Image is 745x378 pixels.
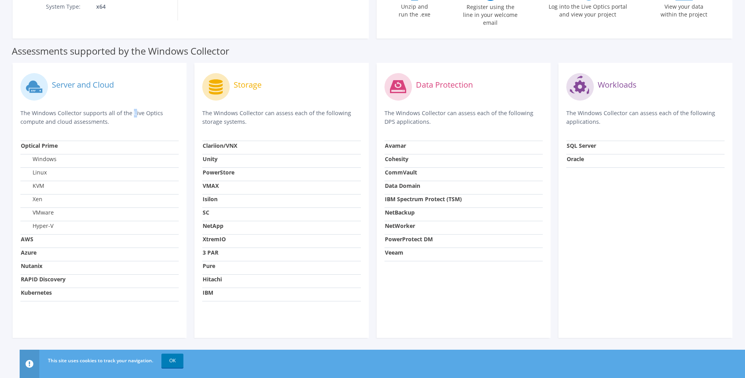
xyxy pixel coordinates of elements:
[385,142,406,149] strong: Avamar
[384,109,543,126] p: The Windows Collector can assess each of the following DPS applications.
[21,209,54,217] label: VMware
[203,169,234,176] strong: PowerStore
[385,195,462,203] strong: IBM Spectrum Protect (TSM)
[20,109,179,126] p: The Windows Collector supports all of the Live Optics compute and cloud assessments.
[203,195,218,203] strong: Isilon
[21,249,37,256] strong: Azure
[203,209,209,216] strong: SC
[48,357,153,364] span: This site uses cookies to track your navigation.
[12,47,229,55] label: Assessments supported by the Windows Collector
[385,235,433,243] strong: PowerProtect DM
[203,235,226,243] strong: XtremIO
[203,155,218,163] strong: Unity
[203,249,218,256] strong: 3 PAR
[202,109,361,126] p: The Windows Collector can assess each of the following storage systems.
[567,142,596,149] strong: SQL Server
[21,289,52,296] strong: Kubernetes
[566,109,725,126] p: The Windows Collector can assess each of the following applications.
[548,0,628,18] label: Log into the Live Optics portal and view your project
[90,2,146,12] td: x64
[397,0,433,18] label: Unzip and run the .exe
[385,155,408,163] strong: Cohesity
[21,235,33,243] strong: AWS
[21,182,44,190] label: KVM
[203,289,213,296] strong: IBM
[21,275,66,283] strong: RAPID Discovery
[203,262,215,270] strong: Pure
[385,169,417,176] strong: CommVault
[203,182,219,189] strong: VMAX
[21,155,57,163] label: Windows
[21,142,58,149] strong: Optical Prime
[21,195,42,203] label: Xen
[567,155,584,163] strong: Oracle
[161,354,183,368] a: OK
[461,1,520,27] label: Register using the line in your welcome email
[598,81,637,89] label: Workloads
[203,222,223,229] strong: NetApp
[656,0,712,18] label: View your data within the project
[385,182,420,189] strong: Data Domain
[385,209,415,216] strong: NetBackup
[385,249,403,256] strong: Veeam
[234,81,262,89] label: Storage
[46,2,90,12] td: System Type:
[385,222,415,229] strong: NetWorker
[52,81,114,89] label: Server and Cloud
[21,169,47,176] label: Linux
[203,142,237,149] strong: Clariion/VNX
[21,262,42,270] strong: Nutanix
[21,222,53,230] label: Hyper-V
[203,275,222,283] strong: Hitachi
[416,81,473,89] label: Data Protection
